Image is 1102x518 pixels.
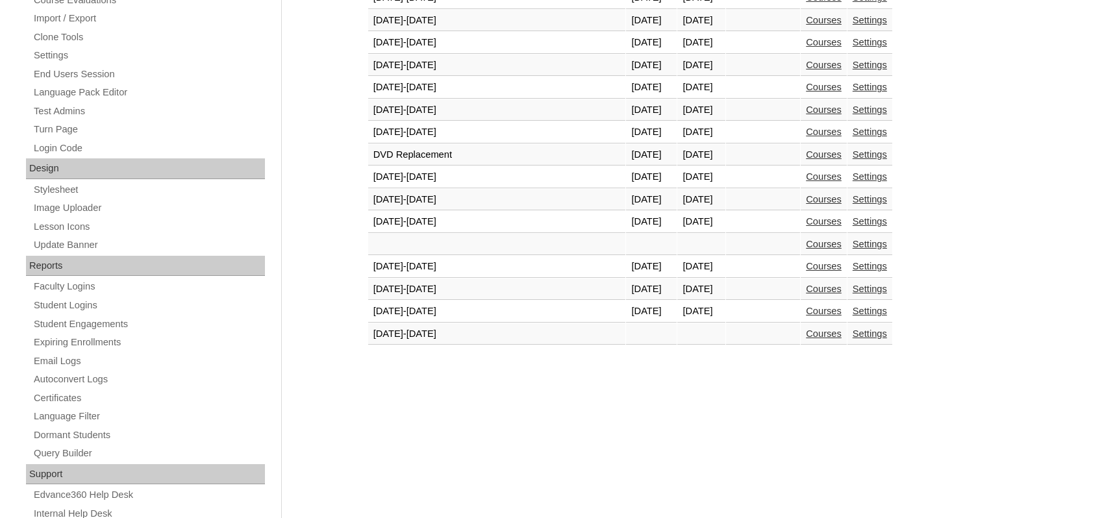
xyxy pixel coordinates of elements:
[677,55,725,77] td: [DATE]
[368,166,626,188] td: [DATE]-[DATE]
[626,10,677,32] td: [DATE]
[853,37,887,47] a: Settings
[853,105,887,115] a: Settings
[853,284,887,294] a: Settings
[806,239,842,249] a: Courses
[806,149,842,160] a: Courses
[32,371,265,388] a: Autoconvert Logs
[626,121,677,143] td: [DATE]
[677,144,725,166] td: [DATE]
[368,189,626,211] td: [DATE]-[DATE]
[806,82,842,92] a: Courses
[368,121,626,143] td: [DATE]-[DATE]
[32,103,265,119] a: Test Admins
[626,278,677,301] td: [DATE]
[32,237,265,253] a: Update Banner
[806,15,842,25] a: Courses
[32,47,265,64] a: Settings
[626,189,677,211] td: [DATE]
[32,66,265,82] a: End Users Session
[32,316,265,332] a: Student Engagements
[368,256,626,278] td: [DATE]-[DATE]
[32,390,265,406] a: Certificates
[677,301,725,323] td: [DATE]
[32,427,265,443] a: Dormant Students
[32,353,265,369] a: Email Logs
[853,15,887,25] a: Settings
[368,323,626,345] td: [DATE]-[DATE]
[32,29,265,45] a: Clone Tools
[806,60,842,70] a: Courses
[32,334,265,351] a: Expiring Enrollments
[806,37,842,47] a: Courses
[677,278,725,301] td: [DATE]
[853,306,887,316] a: Settings
[32,140,265,156] a: Login Code
[677,189,725,211] td: [DATE]
[32,121,265,138] a: Turn Page
[677,211,725,233] td: [DATE]
[368,77,626,99] td: [DATE]-[DATE]
[677,77,725,99] td: [DATE]
[32,10,265,27] a: Import / Export
[677,256,725,278] td: [DATE]
[32,219,265,235] a: Lesson Icons
[368,278,626,301] td: [DATE]-[DATE]
[32,445,265,462] a: Query Builder
[626,77,677,99] td: [DATE]
[626,301,677,323] td: [DATE]
[626,99,677,121] td: [DATE]
[32,408,265,425] a: Language Filter
[806,171,842,182] a: Courses
[626,211,677,233] td: [DATE]
[806,306,842,316] a: Courses
[853,60,887,70] a: Settings
[32,200,265,216] a: Image Uploader
[368,32,626,54] td: [DATE]-[DATE]
[853,82,887,92] a: Settings
[853,328,887,339] a: Settings
[806,105,842,115] a: Courses
[32,84,265,101] a: Language Pack Editor
[368,55,626,77] td: [DATE]-[DATE]
[853,239,887,249] a: Settings
[806,194,842,204] a: Courses
[32,487,265,503] a: Edvance360 Help Desk
[626,166,677,188] td: [DATE]
[853,127,887,137] a: Settings
[368,211,626,233] td: [DATE]-[DATE]
[806,261,842,271] a: Courses
[853,149,887,160] a: Settings
[853,171,887,182] a: Settings
[32,297,265,314] a: Student Logins
[677,99,725,121] td: [DATE]
[626,55,677,77] td: [DATE]
[853,261,887,271] a: Settings
[368,10,626,32] td: [DATE]-[DATE]
[26,256,265,277] div: Reports
[626,32,677,54] td: [DATE]
[626,256,677,278] td: [DATE]
[26,158,265,179] div: Design
[806,127,842,137] a: Courses
[806,284,842,294] a: Courses
[677,10,725,32] td: [DATE]
[806,216,842,227] a: Courses
[806,328,842,339] a: Courses
[853,194,887,204] a: Settings
[626,144,677,166] td: [DATE]
[677,32,725,54] td: [DATE]
[368,99,626,121] td: [DATE]-[DATE]
[26,464,265,485] div: Support
[32,182,265,198] a: Stylesheet
[368,144,626,166] td: DVD Replacement
[32,278,265,295] a: Faculty Logins
[368,301,626,323] td: [DATE]-[DATE]
[677,121,725,143] td: [DATE]
[677,166,725,188] td: [DATE]
[853,216,887,227] a: Settings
